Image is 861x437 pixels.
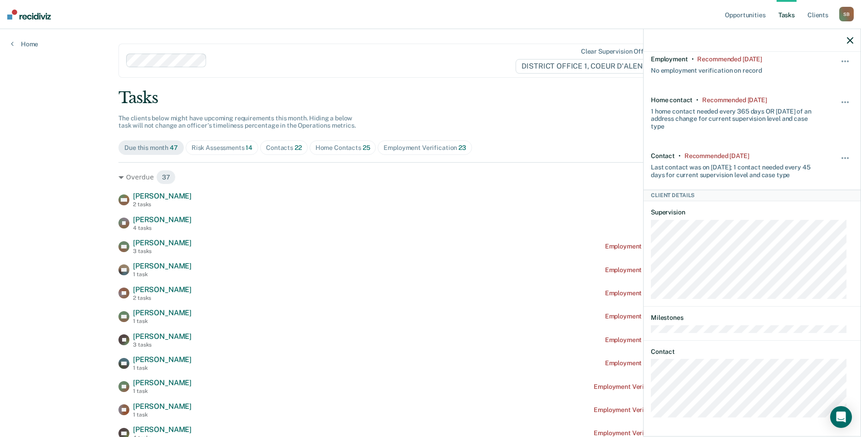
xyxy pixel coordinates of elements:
a: Home [11,40,38,48]
div: Client Details [644,190,861,201]
span: [PERSON_NAME] [133,425,192,434]
img: Recidiviz [7,10,51,20]
div: No employment verification on record [651,63,762,74]
div: Employment Verification recommended [DATE] [605,359,743,367]
div: 2 tasks [133,295,192,301]
div: Last contact was on [DATE]; 1 contact needed every 45 days for current supervision level and case... [651,160,820,179]
span: 14 [246,144,252,151]
div: Recommended 20 days ago [697,55,762,63]
div: Overdue [118,170,743,184]
span: [PERSON_NAME] [133,262,192,270]
span: [PERSON_NAME] [133,378,192,387]
span: DISTRICT OFFICE 1, COEUR D'ALENE [516,59,660,74]
span: [PERSON_NAME] [133,215,192,224]
dt: Supervision [651,209,853,216]
div: Employment Verification [384,144,466,152]
div: 1 task [133,365,192,371]
div: 3 tasks [133,342,192,348]
div: Recommended 20 days ago [702,96,767,104]
div: Employment [651,55,688,63]
div: 4 tasks [133,225,192,231]
div: Recommended 4 days ago [684,152,749,160]
div: Employment Verification recommended [DATE] [605,266,743,274]
div: Contact [651,152,675,160]
div: 1 task [133,318,192,324]
div: Risk Assessments [192,144,252,152]
div: Contacts [266,144,302,152]
div: 1 task [133,271,192,278]
div: 1 task [133,412,192,418]
dt: Milestones [651,314,853,322]
span: 23 [458,144,466,151]
span: [PERSON_NAME] [133,285,192,294]
div: Employment Verification recommended [DATE] [605,243,743,250]
span: 25 [363,144,370,151]
div: 2 tasks [133,201,192,208]
div: 1 task [133,388,192,394]
div: Open Intercom Messenger [830,406,852,428]
span: 37 [156,170,176,184]
div: • [679,152,681,160]
div: Employment Verification recommended [DATE] [605,289,743,297]
div: Employment Verification recommended [DATE] [605,313,743,320]
div: Home Contacts [315,144,370,152]
div: 1 home contact needed every 365 days OR [DATE] of an address change for current supervision level... [651,104,820,130]
div: • [692,55,694,63]
span: [PERSON_NAME] [133,332,192,341]
div: Employment Verification recommended a year ago [594,429,743,437]
div: Clear supervision officers [581,48,658,55]
span: 22 [295,144,302,151]
dt: Contact [651,348,853,356]
span: [PERSON_NAME] [133,308,192,317]
span: [PERSON_NAME] [133,402,192,411]
span: 47 [170,144,178,151]
div: Due this month [124,144,178,152]
div: Tasks [118,89,743,107]
span: [PERSON_NAME] [133,192,192,200]
span: [PERSON_NAME] [133,355,192,364]
div: Employment Verification recommended a year ago [594,383,743,391]
div: Employment Verification recommended a year ago [594,406,743,414]
div: S B [839,7,854,21]
div: • [696,96,699,104]
div: 3 tasks [133,248,192,254]
span: [PERSON_NAME] [133,238,192,247]
span: The clients below might have upcoming requirements this month. Hiding a below task will not chang... [118,114,356,129]
div: Employment Verification recommended [DATE] [605,336,743,344]
div: Home contact [651,96,693,104]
